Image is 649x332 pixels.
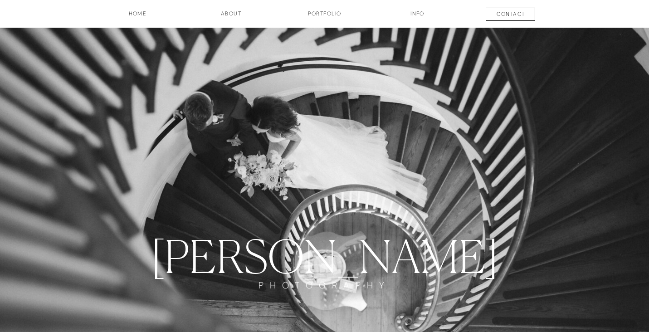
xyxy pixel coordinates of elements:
a: [PERSON_NAME] [131,229,519,280]
a: about [209,10,254,25]
a: contact [478,10,545,21]
a: HOME [104,10,171,25]
a: PHOTOGRAPHY [248,280,402,308]
a: INFO [395,10,440,25]
a: Portfolio [291,10,358,25]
